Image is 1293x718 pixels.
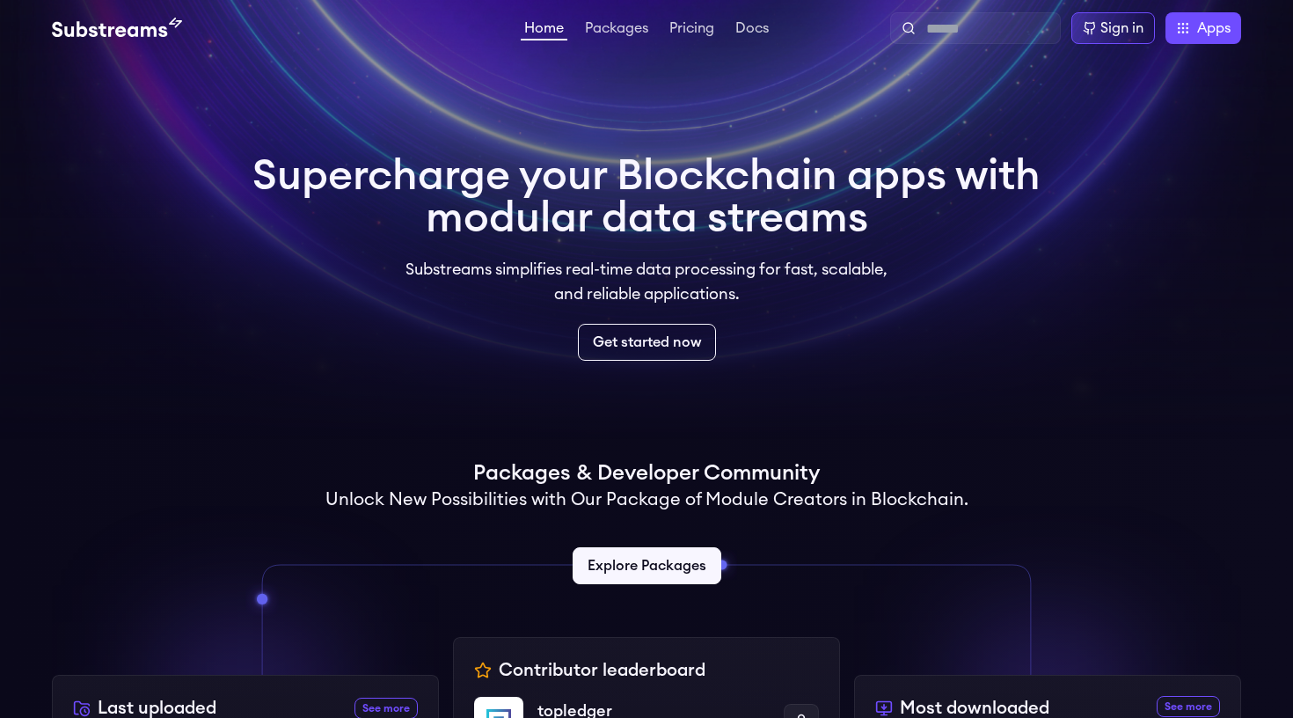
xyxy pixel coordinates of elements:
div: Sign in [1100,18,1143,39]
h1: Packages & Developer Community [473,459,820,487]
p: Substreams simplifies real-time data processing for fast, scalable, and reliable applications. [393,257,900,306]
a: Pricing [666,21,718,39]
h1: Supercharge your Blockchain apps with modular data streams [252,155,1041,239]
a: Packages [581,21,652,39]
h2: Unlock New Possibilities with Our Package of Module Creators in Blockchain. [325,487,968,512]
a: Home [521,21,567,40]
a: Docs [732,21,772,39]
a: Get started now [578,324,716,361]
a: See more most downloaded packages [1157,696,1220,717]
img: Substream's logo [52,18,182,39]
span: Apps [1197,18,1231,39]
a: Explore Packages [573,547,721,584]
a: Sign in [1071,12,1155,44]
